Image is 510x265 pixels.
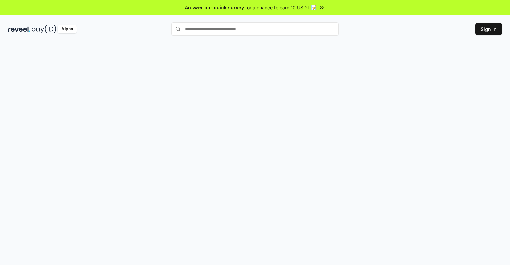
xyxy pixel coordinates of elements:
[475,23,502,35] button: Sign In
[32,25,56,33] img: pay_id
[58,25,77,33] div: Alpha
[245,4,317,11] span: for a chance to earn 10 USDT 📝
[8,25,30,33] img: reveel_dark
[185,4,244,11] span: Answer our quick survey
